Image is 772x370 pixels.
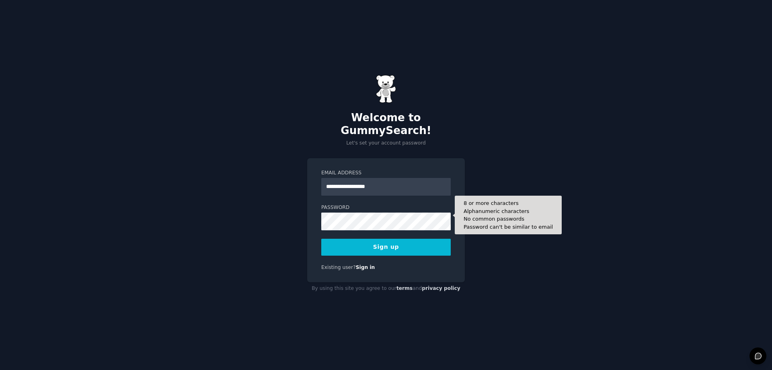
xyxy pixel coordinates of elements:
[396,285,413,291] a: terms
[321,265,356,270] span: Existing user?
[422,285,460,291] a: privacy policy
[307,112,465,137] h2: Welcome to GummySearch!
[307,282,465,295] div: By using this site you agree to our and
[321,204,451,211] label: Password
[321,239,451,256] button: Sign up
[376,75,396,103] img: Gummy Bear
[321,169,451,177] label: Email Address
[356,265,375,270] a: Sign in
[307,140,465,147] p: Let's set your account password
